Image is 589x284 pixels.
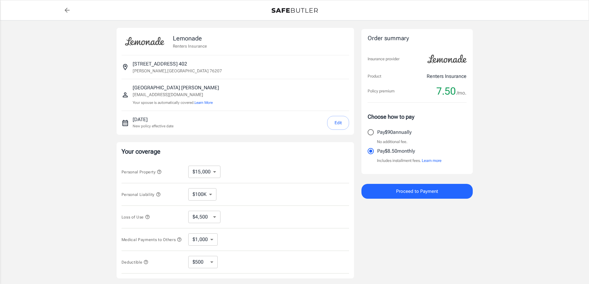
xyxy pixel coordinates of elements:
p: [EMAIL_ADDRESS][DOMAIN_NAME] [133,91,219,98]
span: Deductible [122,260,149,265]
p: Product [368,73,381,79]
span: Loss of Use [122,215,150,219]
p: Renters Insurance [173,43,207,49]
p: Includes installment fees. [377,158,442,164]
button: Edit [327,116,349,130]
img: Lemonade [424,50,470,68]
svg: Insured address [122,63,129,71]
p: Lemonade [173,34,207,43]
img: Back to quotes [271,8,318,13]
a: back to quotes [61,4,73,16]
button: Personal Liability [122,191,161,198]
p: Your coverage [122,147,349,156]
p: [PERSON_NAME] , [GEOGRAPHIC_DATA] 76207 [133,68,222,74]
svg: Insured person [122,91,129,99]
p: [STREET_ADDRESS] 402 [133,60,187,68]
span: Personal Property [122,170,162,174]
button: Deductible [122,258,149,266]
p: Pay $90 annually [377,129,412,136]
span: /mo. [457,89,467,97]
span: 7.50 [436,85,456,97]
button: Medical Payments to Others [122,236,182,243]
div: Order summary [368,34,467,43]
span: Medical Payments to Others [122,237,182,242]
span: Personal Liability [122,192,161,197]
button: Loss of Use [122,213,150,221]
p: Pay $8.50 monthly [377,147,415,155]
p: Policy premium [368,88,395,94]
button: Personal Property [122,168,162,176]
img: Lemonade [122,33,168,50]
button: Proceed to Payment [361,184,473,199]
button: Learn More [194,100,213,105]
p: Renters Insurance [427,73,467,80]
p: Choose how to pay [368,112,467,121]
span: Proceed to Payment [396,187,438,195]
p: [GEOGRAPHIC_DATA] [PERSON_NAME] [133,84,219,91]
p: Your spouse is automatically covered. [133,100,219,106]
button: Learn more [422,158,442,164]
p: No additional fee. [377,139,408,145]
p: Insurance provider [368,56,399,62]
p: [DATE] [133,116,173,123]
p: New policy effective date [133,123,173,129]
svg: New policy start date [122,119,129,127]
